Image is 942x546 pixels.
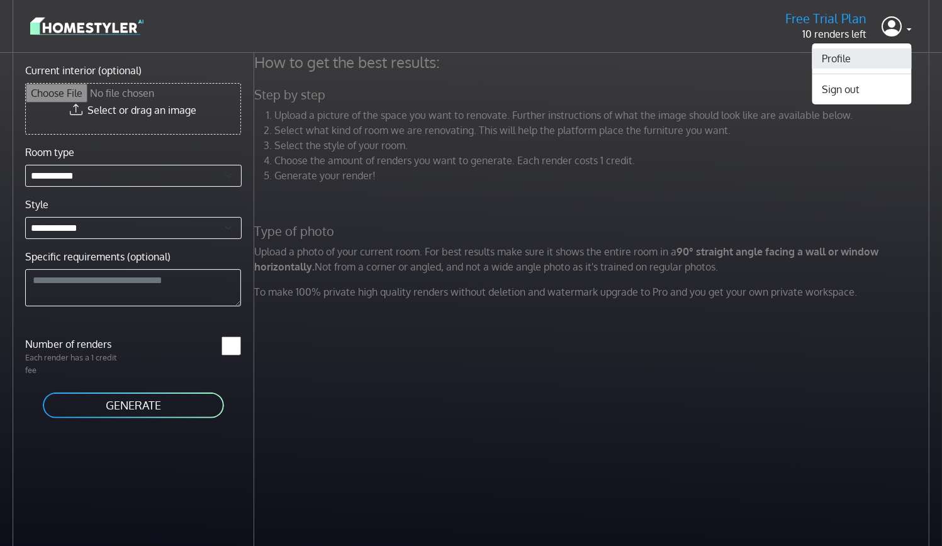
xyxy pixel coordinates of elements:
[812,48,912,69] a: Profile
[274,108,933,123] li: Upload a picture of the space you want to renovate. Further instructions of what the image should...
[247,223,940,239] h5: Type of photo
[25,145,74,160] label: Room type
[247,284,940,299] p: To make 100% private high quality renders without deletion and watermark upgrade to Pro and you g...
[25,249,171,264] label: Specific requirements (optional)
[30,15,143,37] img: logo-3de290ba35641baa71223ecac5eacb59cb85b4c7fdf211dc9aaecaaee71ea2f8.svg
[274,138,933,153] li: Select the style of your room.
[42,391,225,420] button: GENERATE
[812,79,912,99] button: Sign out
[25,197,48,212] label: Style
[274,153,933,168] li: Choose the amount of renders you want to generate. Each render costs 1 credit.
[247,53,940,72] h4: How to get the best results:
[247,244,940,274] p: Upload a photo of your current room. For best results make sure it shows the entire room in a Not...
[25,63,142,78] label: Current interior (optional)
[274,123,933,138] li: Select what kind of room we are renovating. This will help the platform place the furniture you w...
[18,352,133,376] p: Each render has a 1 credit fee
[274,168,933,183] li: Generate your render!
[785,26,866,42] p: 10 renders left
[785,11,866,26] h5: Free Trial Plan
[18,337,133,352] label: Number of renders
[247,87,940,103] h5: Step by step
